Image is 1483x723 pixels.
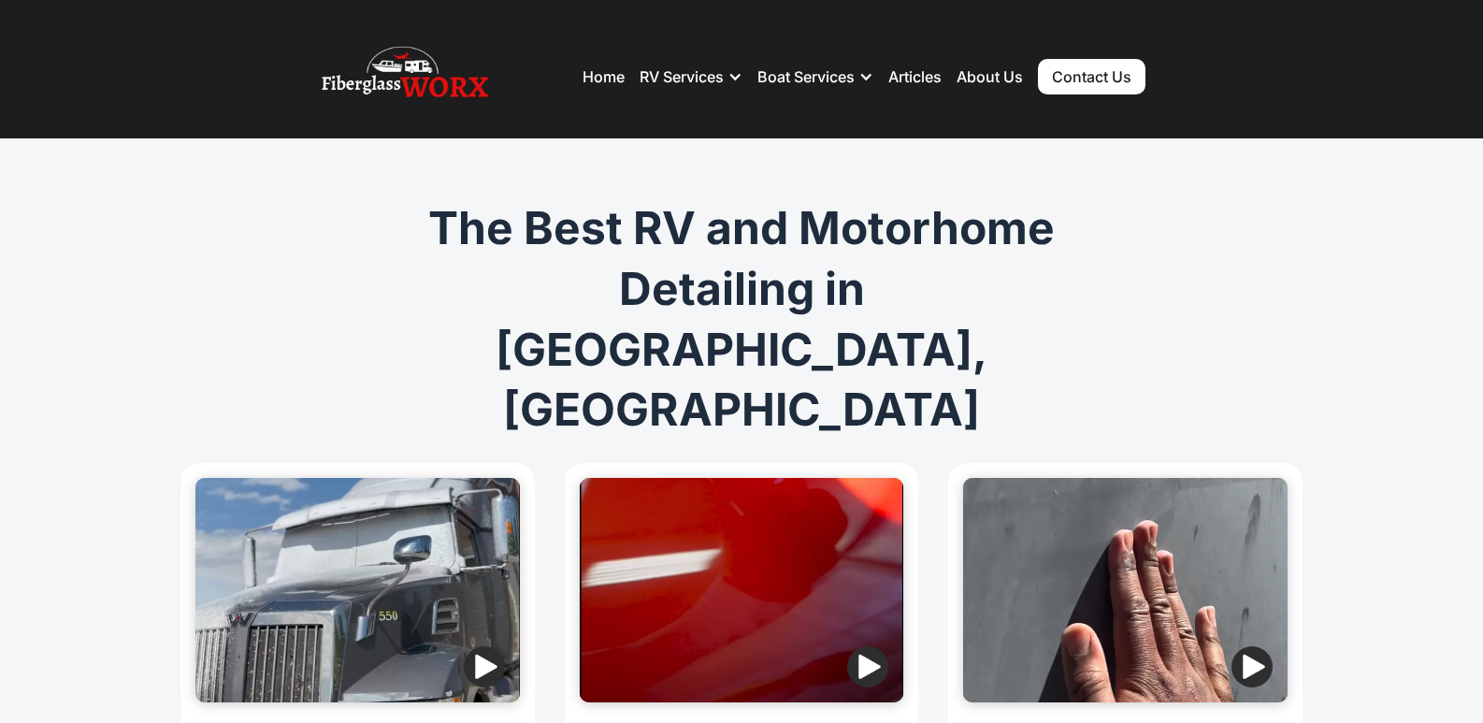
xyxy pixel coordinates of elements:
div: RV Services [640,67,724,86]
img: Play video [847,646,888,687]
a: Home [583,67,625,86]
a: Contact Us [1038,59,1145,94]
a: About Us [957,67,1023,86]
div: RV Services [640,49,742,105]
img: Play video [464,646,505,687]
img: Play video [1231,646,1273,687]
div: Boat Services [757,67,855,86]
a: Articles [888,67,942,86]
h1: The Best RV and Motorhome Detailing in [GEOGRAPHIC_DATA], [GEOGRAPHIC_DATA] [382,198,1101,441]
div: Boat Services [757,49,873,105]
